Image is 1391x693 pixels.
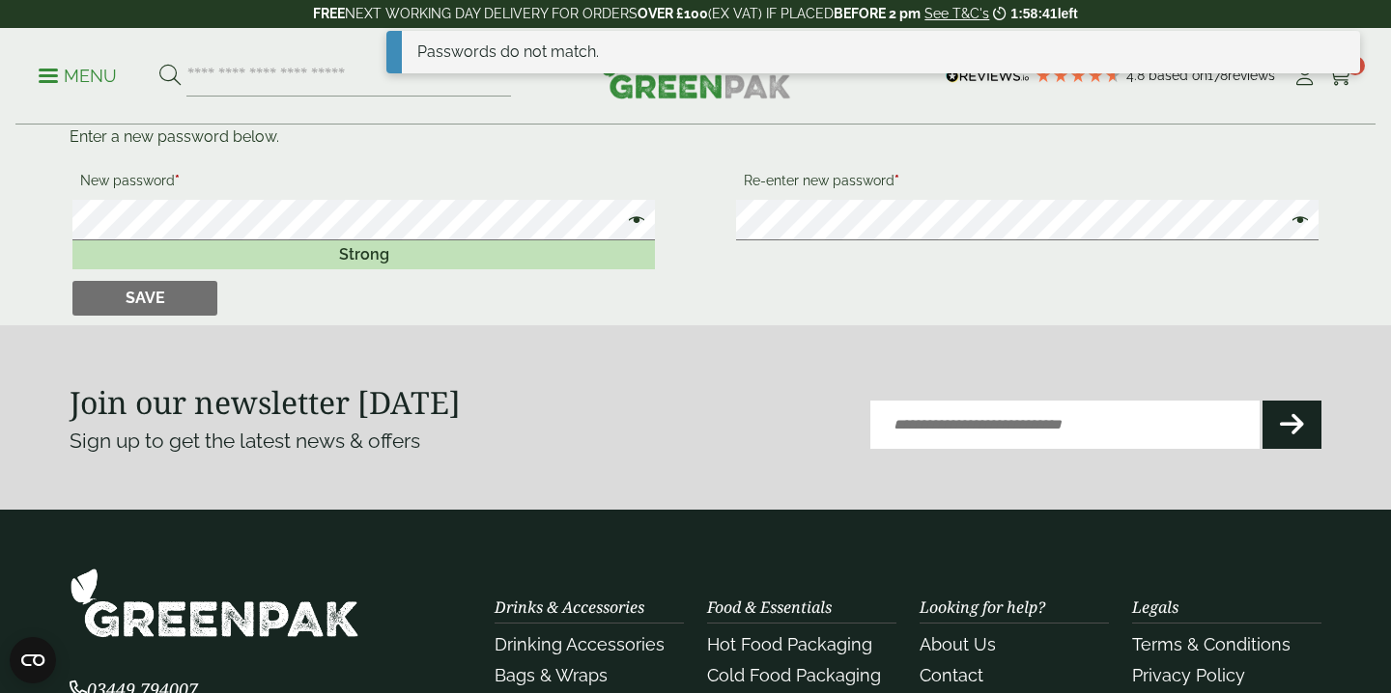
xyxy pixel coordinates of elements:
[313,6,345,21] strong: FREE
[72,240,655,269] div: Strong
[920,634,996,654] a: About Us
[495,634,665,654] a: Drinking Accessories
[1058,6,1078,21] span: left
[72,167,655,200] label: New password
[39,65,117,84] a: Menu
[834,6,921,21] strong: BEFORE 2 pm
[920,665,983,685] a: Contact
[72,281,217,316] button: Save
[707,634,872,654] a: Hot Food Packaging
[70,426,633,457] p: Sign up to get the latest news & offers
[1132,665,1245,685] a: Privacy Policy
[10,637,56,683] button: Open CMP widget
[495,665,608,685] a: Bags & Wraps
[736,167,1319,200] label: Re-enter new password
[1132,634,1291,654] a: Terms & Conditions
[707,665,881,685] a: Cold Food Packaging
[70,568,359,638] img: GreenPak Supplies
[1010,6,1057,21] span: 1:58:41
[924,6,989,21] a: See T&C's
[70,381,461,423] strong: Join our newsletter [DATE]
[39,65,117,88] p: Menu
[638,6,708,21] strong: OVER £100
[417,41,1321,64] li: Passwords do not match.
[70,125,1321,149] p: Enter a new password below.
